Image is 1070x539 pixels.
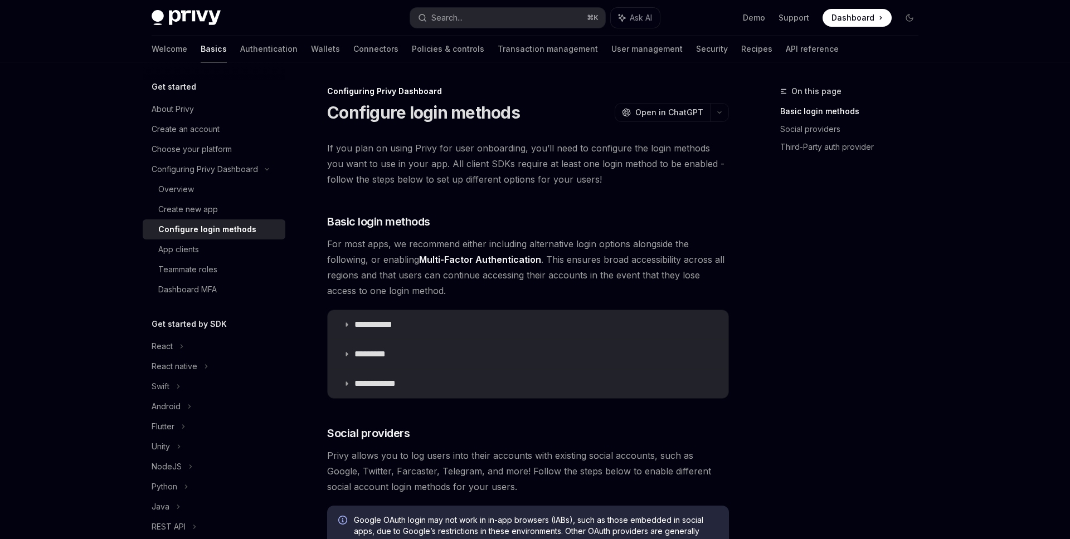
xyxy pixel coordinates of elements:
[630,12,652,23] span: Ask AI
[152,36,187,62] a: Welcome
[780,120,927,138] a: Social providers
[143,219,285,239] a: Configure login methods
[143,139,285,159] a: Choose your platform
[327,448,729,494] span: Privy allows you to log users into their accounts with existing social accounts, such as Google, ...
[143,239,285,259] a: App clients
[327,236,729,298] span: For most apps, we recommend either including alternative login options alongside the following, o...
[327,140,729,187] span: If you plan on using Privy for user onboarding, you’ll need to configure the login methods you wa...
[611,8,660,28] button: Ask AI
[143,259,285,280] a: Teammate roles
[791,85,842,98] span: On this page
[611,36,683,62] a: User management
[696,36,728,62] a: Security
[152,102,194,116] div: About Privy
[158,203,218,216] div: Create new app
[327,425,410,441] span: Social providers
[152,460,182,473] div: NodeJS
[327,102,520,122] h1: Configure login methods
[498,36,598,62] a: Transaction management
[152,440,170,453] div: Unity
[327,214,430,229] span: Basic login methods
[158,263,217,276] div: Teammate roles
[152,360,197,373] div: React native
[635,107,703,118] span: Open in ChatGPT
[431,11,463,24] div: Search...
[152,163,258,176] div: Configuring Privy Dashboard
[410,8,605,28] button: Search...⌘K
[412,36,484,62] a: Policies & controls
[743,12,765,23] a: Demo
[152,317,227,331] h5: Get started by SDK
[587,13,599,22] span: ⌘ K
[338,516,349,527] svg: Info
[152,480,177,493] div: Python
[152,500,169,513] div: Java
[741,36,772,62] a: Recipes
[831,12,874,23] span: Dashboard
[353,36,398,62] a: Connectors
[158,183,194,196] div: Overview
[311,36,340,62] a: Wallets
[327,86,729,97] div: Configuring Privy Dashboard
[823,9,892,27] a: Dashboard
[779,12,809,23] a: Support
[143,119,285,139] a: Create an account
[152,520,186,533] div: REST API
[143,179,285,199] a: Overview
[143,199,285,219] a: Create new app
[158,243,199,256] div: App clients
[240,36,298,62] a: Authentication
[152,122,220,136] div: Create an account
[152,340,173,353] div: React
[152,400,181,413] div: Android
[901,9,918,27] button: Toggle dark mode
[201,36,227,62] a: Basics
[780,138,927,156] a: Third-Party auth provider
[143,280,285,300] a: Dashboard MFA
[152,143,232,156] div: Choose your platform
[152,380,169,393] div: Swift
[786,36,839,62] a: API reference
[780,102,927,120] a: Basic login methods
[152,420,174,433] div: Flutter
[152,10,221,26] img: dark logo
[419,254,541,266] a: Multi-Factor Authentication
[143,99,285,119] a: About Privy
[158,223,256,236] div: Configure login methods
[615,103,710,122] button: Open in ChatGPT
[152,80,196,94] h5: Get started
[158,283,217,296] div: Dashboard MFA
